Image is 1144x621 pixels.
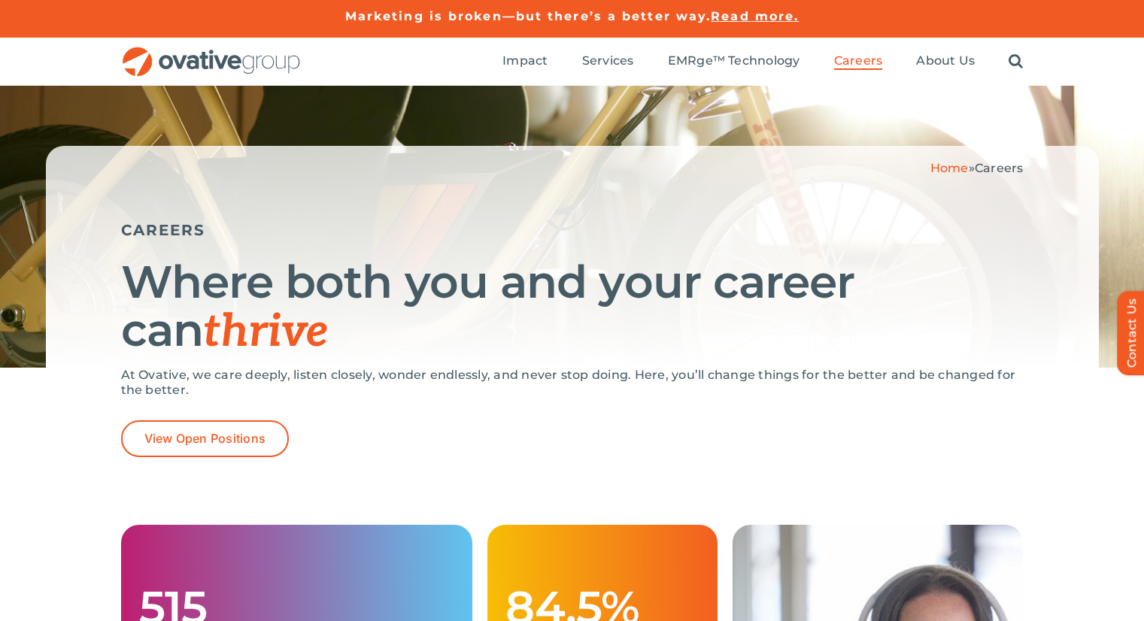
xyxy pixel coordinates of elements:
span: About Us [916,53,975,68]
a: Home [930,161,969,175]
span: » [930,161,1024,175]
h5: CAREERS [121,221,1024,239]
span: Careers [975,161,1024,175]
a: Read more. [711,9,799,23]
nav: Menu [502,38,1023,86]
span: View Open Positions [144,432,266,446]
a: About Us [916,53,975,70]
a: Careers [834,53,883,70]
a: Services [582,53,634,70]
a: Marketing is broken—but there’s a better way. [345,9,712,23]
a: EMRge™ Technology [668,53,800,70]
a: Search [1009,53,1023,70]
span: EMRge™ Technology [668,53,800,68]
span: Services [582,53,634,68]
p: At Ovative, we care deeply, listen closely, wonder endlessly, and never stop doing. Here, you’ll ... [121,368,1024,398]
span: Impact [502,53,548,68]
a: OG_Full_horizontal_RGB [121,45,302,59]
h1: Where both you and your career can [121,258,1024,356]
span: thrive [203,305,329,359]
a: Impact [502,53,548,70]
a: View Open Positions [121,420,290,457]
span: Careers [834,53,883,68]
